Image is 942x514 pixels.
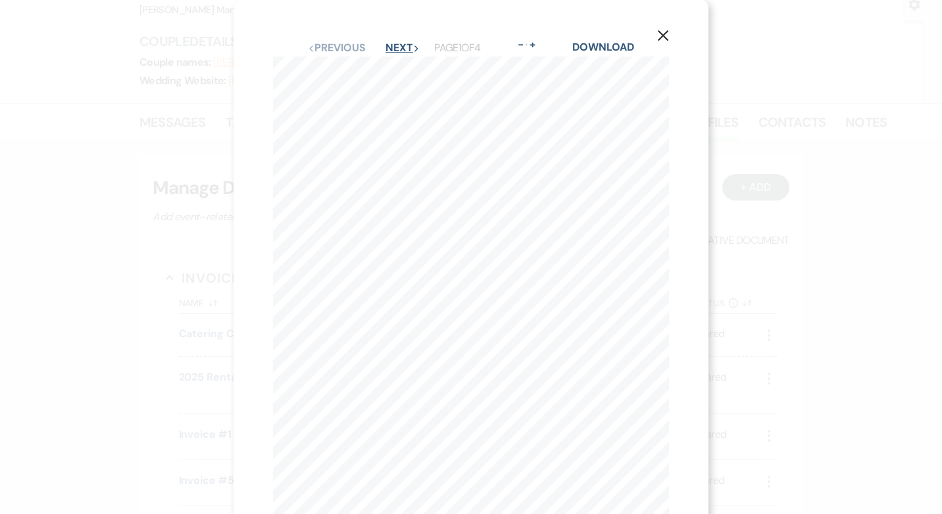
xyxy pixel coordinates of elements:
[385,43,420,53] button: Next
[308,43,365,53] button: Previous
[434,39,480,57] p: Page 1 of 4
[515,39,526,50] button: -
[572,40,633,54] a: Download
[528,39,538,50] button: +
